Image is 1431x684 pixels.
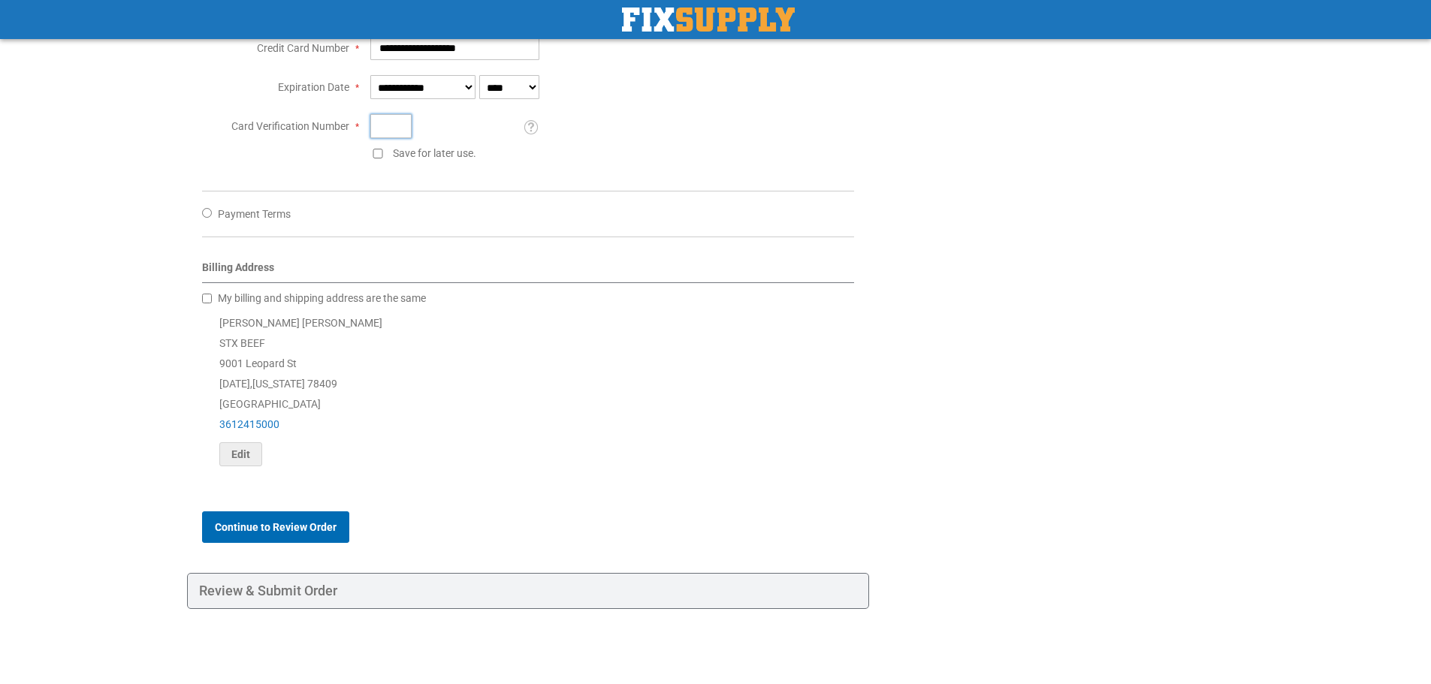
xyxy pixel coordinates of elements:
[219,442,262,466] button: Edit
[218,208,291,220] span: Payment Terms
[252,378,305,390] span: [US_STATE]
[202,511,349,543] button: Continue to Review Order
[231,120,349,132] span: Card Verification Number
[231,448,250,460] span: Edit
[202,260,855,283] div: Billing Address
[393,147,476,159] span: Save for later use.
[622,8,795,32] img: Fix Industrial Supply
[622,8,795,32] a: store logo
[257,42,349,54] span: Credit Card Number
[202,313,855,466] div: [PERSON_NAME] [PERSON_NAME] STX BEEF 9001 Leopard St [DATE] , 78409 [GEOGRAPHIC_DATA]
[218,292,426,304] span: My billing and shipping address are the same
[187,573,870,609] div: Review & Submit Order
[219,418,279,430] a: 3612415000
[215,521,337,533] span: Continue to Review Order
[278,81,349,93] span: Expiration Date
